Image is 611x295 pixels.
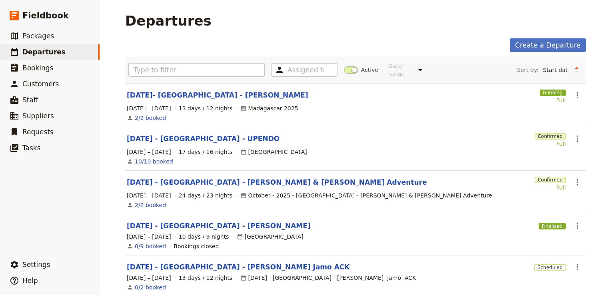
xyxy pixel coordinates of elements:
[517,66,539,74] span: Sort by:
[125,13,212,29] h1: Departures
[179,104,233,112] span: 13 days / 12 nights
[240,274,416,282] div: [DATE] - [GEOGRAPHIC_DATA] - [PERSON_NAME] Jamo ACK
[22,128,54,136] span: Requests
[510,38,586,52] a: Create a Departure
[22,80,59,88] span: Customers
[135,157,173,165] a: View the bookings for this departure
[179,148,233,156] span: 17 days / 16 nights
[179,233,229,241] span: 10 days / 9 nights
[22,48,66,56] span: Departures
[534,264,566,271] span: Scheduled
[240,148,307,156] div: [GEOGRAPHIC_DATA]
[571,219,584,233] button: Actions
[571,175,584,189] button: Actions
[127,191,171,199] span: [DATE] – [DATE]
[288,65,324,75] input: Assigned to
[535,133,566,140] span: Confirmed
[22,144,41,152] span: Tasks
[174,242,219,250] div: Bookings closed
[240,104,298,112] div: Madagascar 2025
[135,242,166,250] a: View the bookings for this departure
[22,64,53,72] span: Bookings
[22,96,38,104] span: Staff
[540,90,566,96] span: Running
[237,233,304,241] div: [GEOGRAPHIC_DATA]
[127,233,171,241] span: [DATE] – [DATE]
[127,90,308,100] a: [DATE]- [GEOGRAPHIC_DATA] - [PERSON_NAME]
[571,64,583,76] button: Change sort direction
[127,177,427,187] a: [DATE] - [GEOGRAPHIC_DATA] - [PERSON_NAME] & [PERSON_NAME] Adventure
[539,64,571,76] select: Sort by:
[128,63,265,77] input: Type to filter
[571,260,584,274] button: Actions
[22,261,50,269] span: Settings
[127,104,171,112] span: [DATE] – [DATE]
[22,10,69,22] span: Fieldbook
[535,177,566,183] span: Confirmed
[135,114,166,122] a: View the bookings for this departure
[361,66,378,74] span: Active
[135,201,166,209] a: View the bookings for this departure
[127,274,171,282] span: [DATE] – [DATE]
[179,274,233,282] span: 13 days / 12 nights
[127,148,171,156] span: [DATE] – [DATE]
[127,262,349,272] a: [DATE] - [GEOGRAPHIC_DATA] - [PERSON_NAME] Jamo ACK
[571,88,584,102] button: Actions
[539,223,566,229] span: Finalised
[535,140,566,148] div: Full
[540,96,566,104] div: Full
[22,32,54,40] span: Packages
[127,221,311,231] a: [DATE] - [GEOGRAPHIC_DATA] - [PERSON_NAME]
[22,277,38,285] span: Help
[135,283,166,291] a: View the bookings for this departure
[535,183,566,191] div: Full
[22,112,54,120] span: Suppliers
[179,191,233,199] span: 24 days / 23 nights
[127,134,280,144] a: [DATE] - [GEOGRAPHIC_DATA] - UPENDO
[571,132,584,146] button: Actions
[240,191,492,199] div: October - 2025 - [GEOGRAPHIC_DATA] - [PERSON_NAME] & [PERSON_NAME] Adventure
